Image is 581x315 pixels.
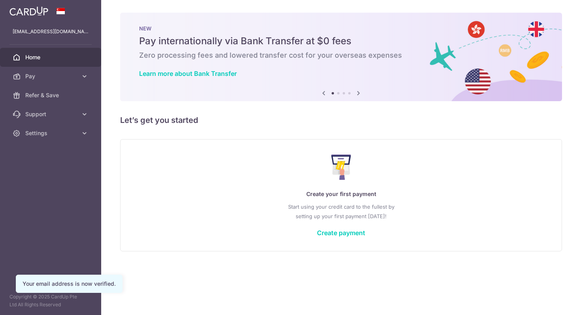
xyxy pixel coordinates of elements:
[139,35,543,47] h5: Pay internationally via Bank Transfer at $0 fees
[331,155,351,180] img: Make Payment
[13,28,89,36] p: [EMAIL_ADDRESS][DOMAIN_NAME]
[139,51,543,60] h6: Zero processing fees and lowered transfer cost for your overseas expenses
[317,229,365,237] a: Create payment
[25,129,77,137] span: Settings
[139,25,543,32] p: NEW
[120,13,562,101] img: Bank transfer banner
[25,110,77,118] span: Support
[136,189,546,199] p: Create your first payment
[9,6,48,16] img: CardUp
[25,72,77,80] span: Pay
[23,280,116,288] div: Your email address is now verified.
[120,114,562,126] h5: Let’s get you started
[136,202,546,221] p: Start using your credit card to the fullest by setting up your first payment [DATE]!
[25,91,77,99] span: Refer & Save
[139,70,237,77] a: Learn more about Bank Transfer
[25,53,77,61] span: Home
